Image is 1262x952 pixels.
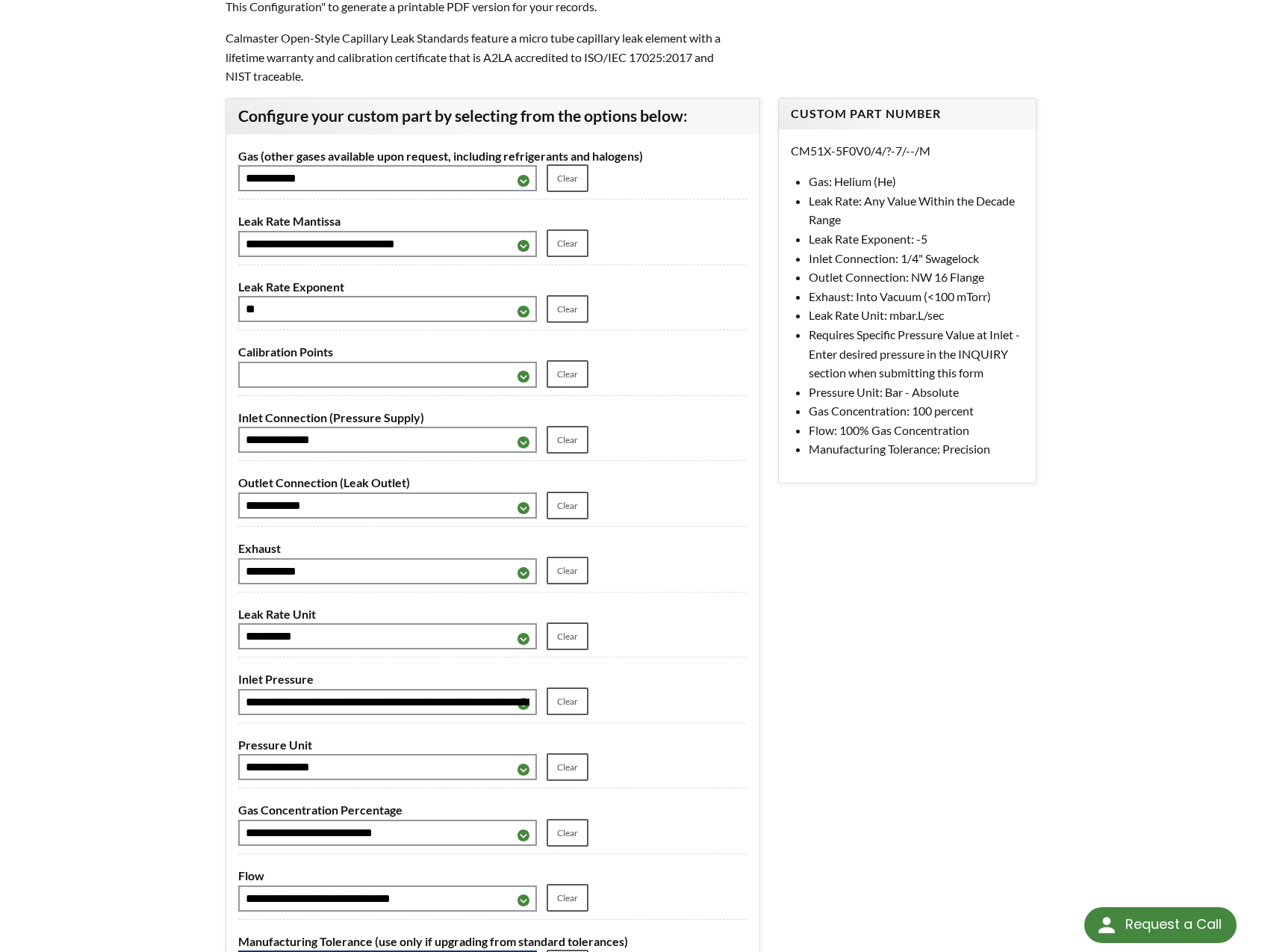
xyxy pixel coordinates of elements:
[809,172,1024,191] li: Gas: Helium (He)
[238,605,748,624] label: Leak Rate Unit
[238,866,748,885] label: Flow
[238,146,748,166] label: Gas (other gases available upon request, including refrigerants and halogens)
[809,401,1024,421] li: Gas Concentration: 100 percent
[791,141,1024,161] p: CM51X-5F0V0/4/?-7/--/M
[809,383,1024,402] li: Pressure Unit: Bar - Absolute
[547,492,588,519] a: Clear
[238,539,748,558] label: Exhaust
[238,932,748,951] label: Manufacturing Tolerance (use only if upgrading from standard tolerances)
[809,421,1024,440] li: Flow: 100% Gas Concentration
[238,342,748,362] label: Calibration Points
[809,439,1024,459] li: Manufacturing Tolerance: Precision
[809,268,1024,287] li: Outlet Connection: NW 16 Flange
[547,295,588,323] a: Clear
[809,191,1024,229] li: Leak Rate: Any Value Within the Decade Range
[809,306,1024,325] li: Leak Rate Unit: mbar.L/sec
[547,557,588,584] a: Clear
[547,687,588,715] a: Clear
[547,164,588,192] a: Clear
[809,287,1024,306] li: Exhaust: Into Vacuum (<100 mTorr)
[1125,907,1222,942] div: Request a Call
[547,229,588,257] a: Clear
[809,249,1024,268] li: Inlet Connection: 1/4" Swagelock
[238,408,748,427] label: Inlet Connection (Pressure Supply)
[809,325,1024,383] li: Requires Specific Pressure Value at Inlet - Enter desired pressure in the INQUIRY section when su...
[238,211,748,231] label: Leak Rate Mantissa
[238,800,748,820] label: Gas Concentration Percentage
[791,106,1024,122] h4: Custom Part Number
[547,884,588,912] a: Clear
[238,277,748,297] label: Leak Rate Exponent
[238,735,748,755] label: Pressure Unit
[809,229,1024,249] li: Leak Rate Exponent: -5
[547,819,588,847] a: Clear
[547,753,588,781] a: Clear
[238,670,748,689] label: Inlet Pressure
[226,28,726,86] p: Calmaster Open-Style Capillary Leak Standards feature a micro tube capillary leak element with a ...
[238,106,748,127] h3: Configure your custom part by selecting from the options below:
[547,360,588,388] a: Clear
[547,426,588,454] a: Clear
[1095,913,1119,937] img: round button
[1084,907,1237,943] div: Request a Call
[238,473,748,492] label: Outlet Connection (Leak Outlet)
[547,622,588,650] a: Clear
